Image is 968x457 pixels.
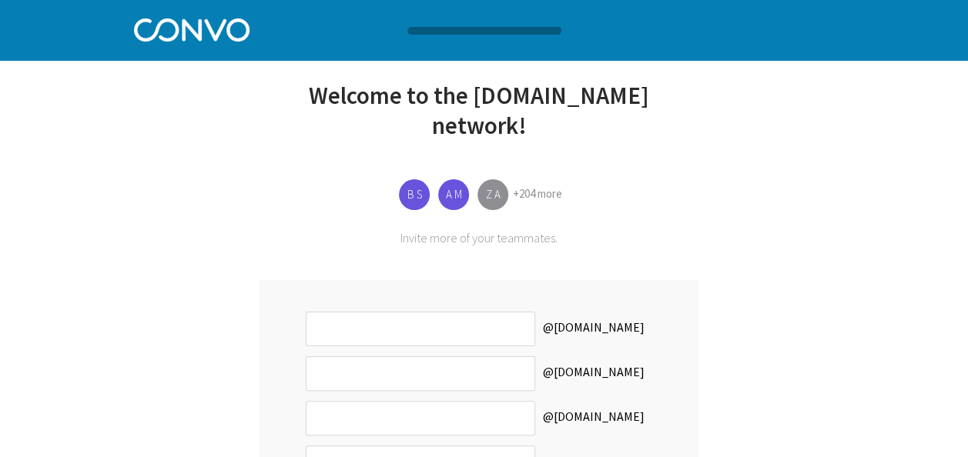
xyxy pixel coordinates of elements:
div: B S [399,179,430,210]
label: @[DOMAIN_NAME] [535,312,652,346]
div: Z A [477,179,508,210]
label: @[DOMAIN_NAME] [535,356,652,391]
div: A M [438,179,469,210]
img: Convo Logo [134,15,250,42]
div: Welcome to the [DOMAIN_NAME] network! [260,80,698,159]
label: @[DOMAIN_NAME] [535,401,652,435]
a: +204 more [513,186,562,201]
div: Invite more of your teammates. [260,230,698,245]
